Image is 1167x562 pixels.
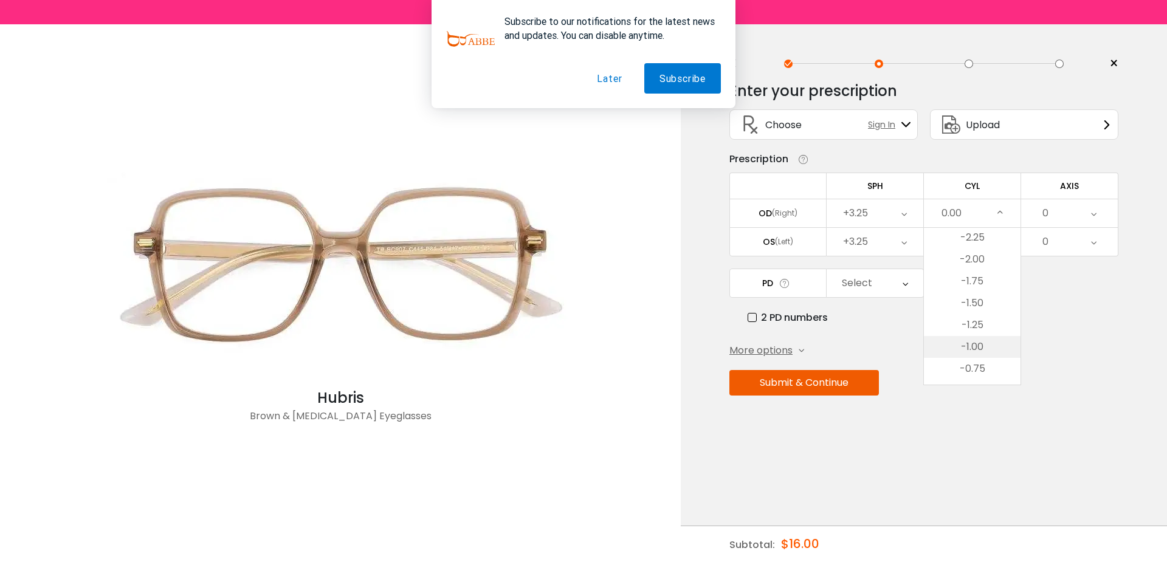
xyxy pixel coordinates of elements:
[759,208,772,219] div: OD
[924,358,1021,380] li: -0.75
[1042,201,1048,225] div: 0
[1042,230,1048,254] div: 0
[843,201,868,225] div: +3.25
[924,270,1021,292] li: -1.75
[748,310,828,325] label: 2 PD numbers
[924,173,1021,199] td: CYL
[775,236,793,247] div: (Left)
[97,387,583,409] div: Hubris
[765,117,802,132] span: Choose
[924,248,1021,270] li: -2.00
[763,236,775,247] div: OS
[924,380,1021,402] li: -0.50
[924,336,1021,358] li: -1.00
[1021,173,1118,199] td: AXIS
[446,15,495,63] img: notification icon
[827,173,924,199] td: SPH
[966,117,1000,132] span: Upload
[942,201,962,225] div: 0.00
[729,370,879,396] button: Submit & Continue
[97,144,583,387] img: Brown Hubris - Acetate Eyeglasses
[924,314,1021,336] li: -1.25
[729,152,788,166] div: Prescription
[644,63,721,94] button: Subscribe
[868,118,901,131] span: Sign In
[924,227,1021,248] li: -2.25
[842,271,872,295] div: Select
[729,269,827,298] td: PD
[924,292,1021,314] li: -1.50
[495,15,721,43] div: Subscribe to our notifications for the latest news and updates. You can disable anytime.
[772,208,797,219] div: (Right)
[582,63,637,94] button: Later
[843,230,868,254] div: +3.25
[97,409,583,433] div: Brown & [MEDICAL_DATA] Eyeglasses
[781,526,819,561] div: $16.00
[729,343,793,358] span: More options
